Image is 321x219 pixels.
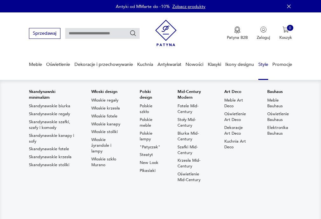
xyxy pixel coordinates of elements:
a: Skandynawskie biurka [29,103,70,109]
a: Włoskie krzesła [91,105,120,111]
a: Sprzedawaj [29,32,60,36]
a: Skandynawskie krzesła [29,154,72,160]
a: Włoskie kanapy [91,121,120,127]
a: Stoły Mid-Century [178,117,207,128]
p: Patyna B2B [227,35,248,40]
a: Polskie szkło [140,103,160,115]
a: Meble Bauhaus [267,97,292,109]
button: Patyna B2B [227,26,248,40]
div: 0 [287,25,293,31]
a: Ikony designu [225,53,254,75]
a: Elektronika Bauhaus [267,125,292,136]
p: Skandynawski minimalizm [29,89,74,100]
p: Art Deco [224,89,250,95]
p: Zaloguj [257,35,270,40]
a: Polskie meble [140,117,160,128]
a: Ikona medaluPatyna B2B [227,26,248,40]
img: Patyna - sklep z meblami i dekoracjami vintage [155,18,177,48]
a: Oświetlenie Bauhaus [267,111,292,123]
a: Skandynawskie fotele [29,146,69,152]
a: Biurka Mid-Century [178,131,207,142]
a: Oświetlenie Art Deco [224,111,250,123]
a: Nowości [185,53,203,75]
a: "Patyczak" [140,144,160,150]
a: Klasyki [208,53,221,75]
a: Fotele Mid-Century [178,103,207,115]
a: Włoskie fotele [91,113,117,119]
a: Włoskie szkło Murano [91,156,122,168]
p: Antyki od MMarte do -10% [116,4,170,10]
img: Ikona koszyka [283,26,289,33]
a: Włoskie regały [91,97,118,103]
a: Oświetlenie Mid-Century [178,171,207,183]
p: Polski design [140,89,160,100]
button: Szukaj [129,30,136,37]
a: Meble [29,53,42,75]
a: Polskie lampy [140,131,160,142]
a: Antykwariat [157,53,181,75]
a: Krzesła Mid-Century [178,158,207,169]
img: Ikona medalu [234,26,241,33]
a: Dekoracje Art Deco [224,125,250,136]
button: Zaloguj [257,26,270,40]
a: Szafki Mid-Century [178,144,207,156]
a: Włoskie żyrandole i lampy [91,137,122,154]
a: Kuchnia Art Deco [224,138,250,150]
p: Bauhaus [267,89,292,95]
a: Oświetlenie [46,53,70,75]
p: Mid-Century Modern [178,89,207,100]
a: Skandynawskie stoliki [29,162,69,168]
a: Dekoracje i przechowywanie [74,53,133,75]
a: Skandynawskie regały [29,111,70,117]
a: Skandynawskie kanapy i sofy [29,133,74,144]
p: Koszyk [279,35,292,40]
a: Steatyt [140,152,153,158]
button: Sprzedawaj [29,28,60,39]
img: Ikonka użytkownika [260,26,267,33]
a: Meble Art Deco [224,97,250,109]
p: Włoski design [91,89,122,95]
a: Włoskie stoliki [91,129,118,135]
a: New Look [140,160,158,166]
a: Zobacz produkty [172,4,206,10]
a: Promocje [272,53,292,75]
button: 0Koszyk [279,26,292,40]
a: Kuchnia [137,53,153,75]
a: Style [258,53,268,75]
a: Pikasiaki [140,168,156,173]
a: Skandynawskie szafki, szafy i komody [29,119,74,131]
